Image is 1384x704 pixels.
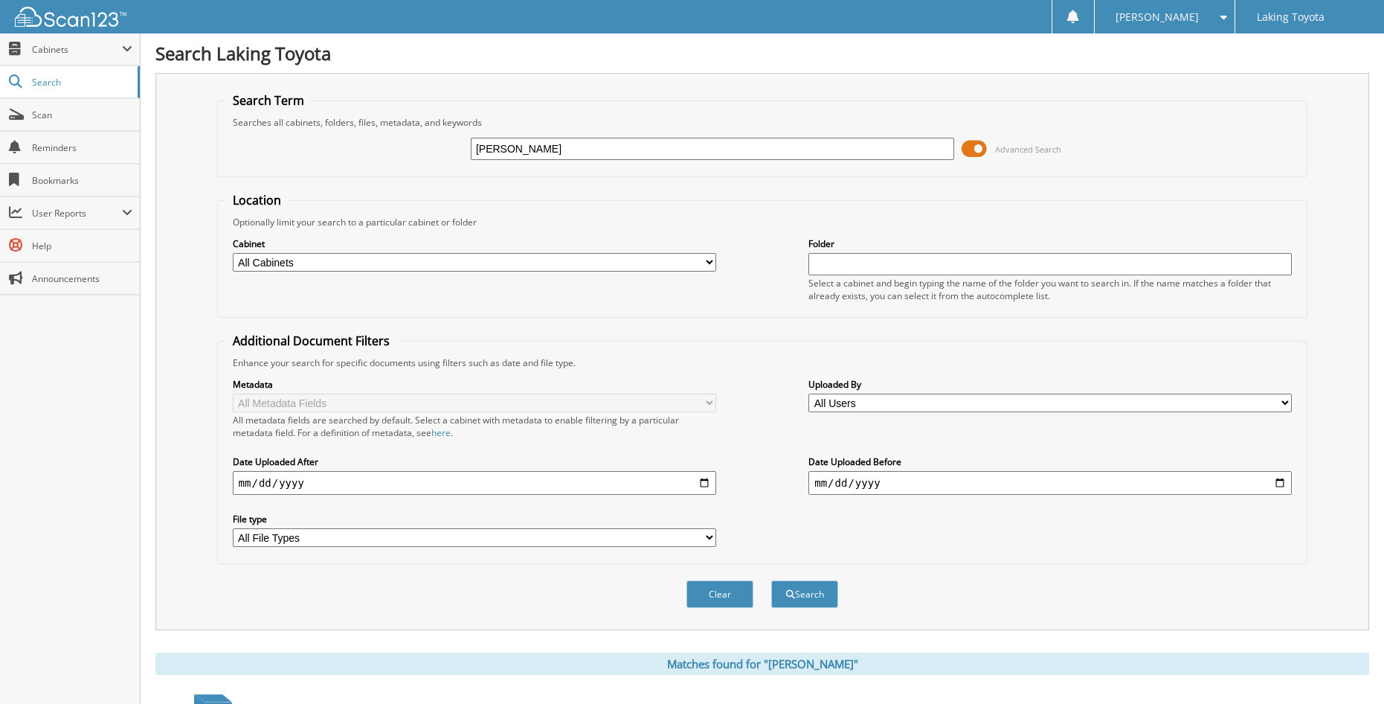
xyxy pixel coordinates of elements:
span: Reminders [32,141,132,154]
iframe: Chat Widget [1310,633,1384,704]
a: here [431,426,451,439]
span: Laking Toyota [1257,13,1325,22]
span: Announcements [32,272,132,285]
span: Cabinets [32,43,122,56]
div: All metadata fields are searched by default. Select a cabinet with metadata to enable filtering b... [233,414,716,439]
button: Search [771,580,838,608]
label: Date Uploaded After [233,455,716,468]
div: Select a cabinet and begin typing the name of the folder you want to search in. If the name match... [808,277,1292,302]
label: Uploaded By [808,378,1292,391]
label: File type [233,513,716,525]
legend: Location [225,192,289,208]
span: Help [32,240,132,252]
label: Metadata [233,378,716,391]
div: Optionally limit your search to a particular cabinet or folder [225,216,1300,228]
div: Matches found for "[PERSON_NAME]" [155,653,1369,675]
img: scan123-logo-white.svg [15,7,126,27]
span: Advanced Search [995,144,1061,155]
div: Enhance your search for specific documents using filters such as date and file type. [225,356,1300,369]
span: [PERSON_NAME] [1116,13,1199,22]
h1: Search Laking Toyota [155,41,1369,65]
button: Clear [686,580,753,608]
legend: Additional Document Filters [225,333,397,349]
span: User Reports [32,207,122,220]
span: Search [32,76,130,89]
label: Folder [808,237,1292,250]
input: start [233,471,716,495]
input: end [808,471,1292,495]
label: Cabinet [233,237,716,250]
label: Date Uploaded Before [808,455,1292,468]
span: Bookmarks [32,174,132,187]
span: Scan [32,109,132,121]
div: Searches all cabinets, folders, files, metadata, and keywords [225,116,1300,129]
legend: Search Term [225,92,312,109]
